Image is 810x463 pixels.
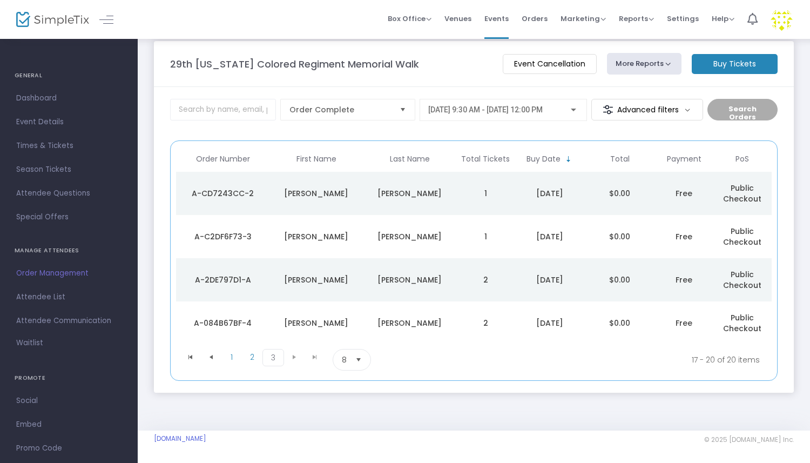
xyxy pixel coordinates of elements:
[456,215,515,258] td: 1
[342,354,347,365] span: 8
[585,215,655,258] td: $0.00
[272,188,360,199] div: Norman
[723,269,761,291] span: Public Checkout
[712,14,734,24] span: Help
[390,155,430,164] span: Last Name
[242,349,262,365] span: Page 2
[154,434,206,443] a: [DOMAIN_NAME]
[366,274,454,285] div: Wilson
[15,367,123,389] h4: PROMOTE
[735,155,749,164] span: PoS
[517,274,582,285] div: 8/7/2025
[591,99,703,120] m-button: Advanced filters
[179,231,267,242] div: A-C2DF6F73-3
[179,318,267,328] div: A-084B67BF-4
[16,139,122,153] span: Times & Tickets
[585,172,655,215] td: $0.00
[388,14,431,24] span: Box Office
[456,146,515,172] th: Total Tickets
[395,99,410,120] button: Select
[723,183,761,204] span: Public Checkout
[564,155,573,164] span: Sortable
[221,349,242,365] span: Page 1
[16,418,122,432] span: Embed
[619,14,654,24] span: Reports
[517,231,582,242] div: 8/7/2025
[16,266,122,280] span: Order Management
[603,104,613,115] img: filter
[484,5,509,32] span: Events
[478,349,760,371] kendo-pager-info: 17 - 20 of 20 items
[15,65,123,86] h4: GENERAL
[522,5,548,32] span: Orders
[456,172,515,215] td: 1
[296,155,336,164] span: First Name
[607,53,681,75] button: More Reports
[272,318,360,328] div: John
[186,353,195,361] span: Go to the first page
[366,188,454,199] div: Sondheimer
[201,349,221,365] span: Go to the previous page
[585,301,655,345] td: $0.00
[16,186,122,200] span: Attendee Questions
[16,115,122,129] span: Event Details
[16,290,122,304] span: Attendee List
[610,155,630,164] span: Total
[16,314,122,328] span: Attendee Communication
[180,349,201,365] span: Go to the first page
[561,14,606,24] span: Marketing
[262,349,284,366] span: Page 3
[444,5,471,32] span: Venues
[428,105,543,114] span: [DATE] 9:30 AM - [DATE] 12:00 PM
[676,231,692,242] span: Free
[692,54,778,74] m-button: Buy Tickets
[176,146,772,345] div: Data table
[351,350,366,370] button: Select
[526,155,561,164] span: Buy Date
[16,91,122,105] span: Dashboard
[517,318,582,328] div: 8/6/2025
[723,312,761,334] span: Public Checkout
[456,301,515,345] td: 2
[179,188,267,199] div: A-CD7243CC-2
[16,163,122,177] span: Season Tickets
[667,155,701,164] span: Payment
[517,188,582,199] div: 8/7/2025
[272,231,360,242] div: WARREN
[207,353,215,361] span: Go to the previous page
[503,54,597,74] m-button: Event Cancellation
[456,258,515,301] td: 2
[723,226,761,247] span: Public Checkout
[15,240,123,261] h4: MANAGE ATTENDEES
[289,104,391,115] span: Order Complete
[667,5,699,32] span: Settings
[179,274,267,285] div: A-2DE797D1-A
[16,441,122,455] span: Promo Code
[16,210,122,224] span: Special Offers
[676,188,692,199] span: Free
[170,57,419,71] m-panel-title: 29th [US_STATE] Colored Regiment Memorial Walk
[676,318,692,328] span: Free
[704,435,794,444] span: © 2025 [DOMAIN_NAME] Inc.
[16,338,43,348] span: Waitlist
[585,258,655,301] td: $0.00
[676,274,692,285] span: Free
[366,231,454,242] div: BARNETT
[196,155,250,164] span: Order Number
[366,318,454,328] div: Mills
[16,394,122,408] span: Social
[272,274,360,285] div: Terri
[170,99,276,120] input: Search by name, email, phone, order number, ip address, or last 4 digits of card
